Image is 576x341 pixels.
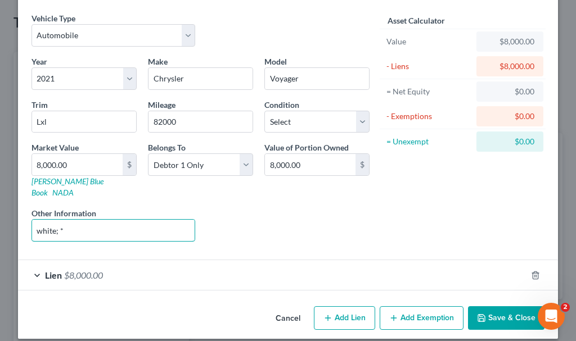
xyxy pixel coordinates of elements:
[31,56,47,67] label: Year
[32,154,123,175] input: 0.00
[148,111,253,133] input: --
[267,307,309,330] button: Cancel
[314,306,375,330] button: Add Lien
[388,15,445,26] label: Asset Calculator
[31,142,79,153] label: Market Value
[386,86,471,97] div: = Net Equity
[31,12,75,24] label: Vehicle Type
[386,36,471,47] div: Value
[148,143,186,152] span: Belongs To
[148,99,175,111] label: Mileage
[380,306,463,330] button: Add Exemption
[386,61,471,72] div: - Liens
[386,111,471,122] div: - Exemptions
[31,99,48,111] label: Trim
[31,207,96,219] label: Other Information
[148,57,168,66] span: Make
[32,220,195,241] input: (optional)
[386,136,471,147] div: = Unexempt
[32,111,136,133] input: ex. LS, LT, etc
[45,270,62,280] span: Lien
[485,111,534,122] div: $0.00
[485,86,534,97] div: $0.00
[265,154,355,175] input: 0.00
[485,61,534,72] div: $8,000.00
[264,99,299,111] label: Condition
[123,154,136,175] div: $
[148,68,253,89] input: ex. Nissan
[64,270,103,280] span: $8,000.00
[485,36,534,47] div: $8,000.00
[265,68,369,89] input: ex. Altima
[31,176,103,197] a: [PERSON_NAME] Blue Book
[264,142,349,153] label: Value of Portion Owned
[52,188,74,197] a: NADA
[485,136,534,147] div: $0.00
[468,306,544,330] button: Save & Close
[355,154,369,175] div: $
[561,303,570,312] span: 2
[538,303,565,330] iframe: Intercom live chat
[264,56,287,67] label: Model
